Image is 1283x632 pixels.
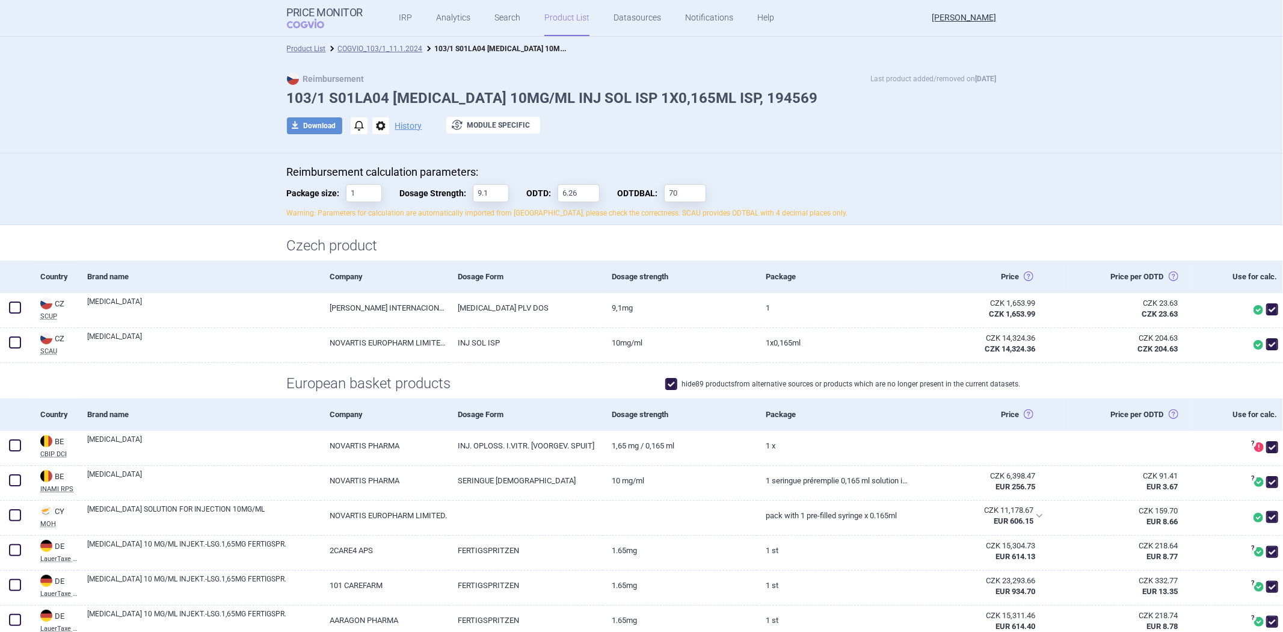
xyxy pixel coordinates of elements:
a: [MEDICAL_DATA] SOLUTION FOR INJECTION 10MG/ML [87,504,321,525]
div: Country [31,398,78,431]
p: Reimbursement calculation parameters: [287,166,997,179]
a: 1.65mg [603,571,757,600]
div: Dosage Form [449,261,603,293]
a: 1 [757,293,911,323]
abbr: LauerTaxe CGM [40,625,78,632]
strong: [DATE] [976,75,997,83]
div: Company [321,398,449,431]
strong: CZK 1,653.99 [989,309,1035,318]
div: CZK 218.64 [1074,541,1178,551]
span: Dosage Strength: [400,184,473,202]
img: Czech Republic [40,297,52,309]
div: Use for calc. [1193,261,1283,293]
abbr: LauerTaxe CGM [40,590,78,597]
div: BE [40,435,78,448]
div: CZK 332.77 [1074,575,1178,586]
img: CZ [287,73,299,85]
a: CZK 159.70EUR 8.66 [1065,501,1193,532]
a: BEBEINAMI RPS [31,469,78,492]
div: Package [757,398,911,431]
a: INJ SOL ISP [449,328,603,358]
a: DEDELauerTaxe CGM [31,574,78,597]
a: CYCYMOH [31,504,78,527]
strong: CZK 204.63 [1138,344,1178,353]
a: SERINGUE [DEMOGRAPHIC_DATA] [449,466,603,495]
div: DE [40,610,78,623]
div: CZK 14,324.36 [920,333,1035,344]
div: CZK 11,178.67 [919,505,1033,516]
p: Warning: Parameters for calculation are automatically imported from [GEOGRAPHIC_DATA], please che... [287,208,997,218]
abbr: SCAU [40,348,78,355]
div: Country [31,261,78,293]
a: BEBECBIP DCI [31,434,78,457]
label: hide 89 products from alternative sources or products which are no longer present in the current ... [665,378,1021,390]
abbr: SP-CAU-010 Německo [920,610,1035,632]
div: Brand name [78,261,321,293]
a: PACK WITH 1 PRE-FILLED SYRINGE X 0.165ML [757,501,911,530]
strong: EUR 606.15 [994,516,1033,525]
div: Price per ODTD [1065,261,1193,293]
h1: 103/1 S01LA04 [MEDICAL_DATA] 10MG/ML INJ SOL ISP 1X0,165ML ISP, 194569 [287,90,997,107]
input: Package size: [346,184,382,202]
strong: EUR 8.77 [1147,552,1178,561]
a: 10MG/ML [603,328,757,358]
a: CZK 204.63CZK 204.63 [1065,328,1193,359]
strong: CZK 23.63 [1142,309,1178,318]
div: CZ [40,332,78,345]
div: Dosage Form [449,398,603,431]
a: 1X0,165ML [757,328,911,358]
a: NOVARTIS EUROPHARM LIMITED, [GEOGRAPHIC_DATA] [321,328,449,358]
span: ? [1249,475,1257,482]
strong: Reimbursement [287,74,365,84]
strong: CZK 14,324.36 [985,344,1035,353]
a: 101 CAREFARM [321,571,449,600]
div: CZK 15,311.46 [920,610,1035,621]
div: CZK 6,398.47 [920,471,1035,482]
a: [MEDICAL_DATA] [87,331,321,353]
a: FERTIGSPRITZEN [449,571,603,600]
a: NOVARTIS PHARMA [321,431,449,460]
strong: EUR 13.35 [1143,587,1178,596]
a: 10 mg/ml [603,466,757,495]
div: DE [40,540,78,553]
span: Obvyklá Denní Terapeutická Dávka Balení [618,184,664,202]
strong: EUR 8.66 [1147,517,1178,526]
abbr: SP-CAU-010 Kypr [919,505,1033,527]
abbr: SP-CAU-010 Německo [920,541,1035,562]
a: CZK 91.41EUR 3.67 [1065,466,1193,497]
abbr: INAMI RPS [40,486,78,492]
div: CZK 11,178.67EUR 606.15 [911,501,1050,531]
abbr: SCUP [40,313,78,320]
span: Obvyklá Denní Terapeutická Dávka [527,184,558,202]
span: ? [1249,580,1257,587]
span: Package size: [287,184,346,202]
input: ODTDBAL: [664,184,706,202]
abbr: LauerTaxe CGM [40,556,78,562]
a: CZK 23.63CZK 23.63 [1065,293,1193,324]
div: Use for calc. [1193,398,1283,431]
img: Belgium [40,435,52,447]
div: Price per ODTD [1065,398,1193,431]
a: 1 x [757,431,911,460]
a: Product List [287,45,326,53]
div: DE [40,575,78,588]
strong: EUR 614.40 [995,622,1035,631]
strong: EUR 934.70 [995,587,1035,596]
a: [PERSON_NAME] INTERNACIONAL, S.A., [GEOGRAPHIC_DATA] [321,293,449,323]
a: [MEDICAL_DATA] 10 MG/ML INJEKT.-LSG.1,65MG FERTIGSPR. [87,609,321,630]
a: 9,1MG [603,293,757,323]
a: NOVARTIS EUROPHARM LIMITED. [321,501,449,530]
a: 1 St [757,571,911,600]
button: Download [287,117,342,134]
a: [MEDICAL_DATA] [87,469,321,491]
input: Dosage Strength: [473,184,509,202]
div: Dosage strength [603,398,757,431]
span: COGVIO [287,19,341,28]
div: CZK 23,293.66 [920,575,1035,586]
a: 2CARE4 APS [321,536,449,565]
li: 103/1 S01LA04 LUCENTIS 10MG/ML INJ SOL ISP 1X0,165ML ISP, 194569 [423,43,567,55]
button: Module specific [446,117,540,134]
img: Belgium [40,470,52,482]
div: CY [40,505,78,518]
strong: Price Monitor [287,7,363,19]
